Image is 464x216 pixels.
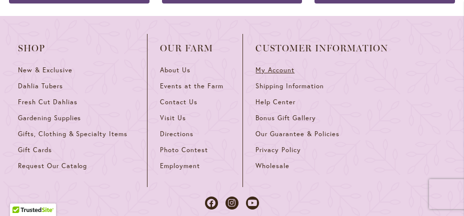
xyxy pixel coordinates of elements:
span: Wholesale [255,162,289,170]
span: Gifts, Clothing & Specialty Items [18,130,127,138]
span: Bonus Gift Gallery [255,114,315,122]
span: Shop [18,43,134,53]
span: New & Exclusive [18,66,72,74]
span: Fresh Cut Dahlias [18,98,77,106]
span: Privacy Policy [255,146,301,154]
span: Employment [160,162,200,170]
span: Customer Information [255,43,388,53]
span: Shipping Information [255,82,323,90]
span: Dahlia Tubers [18,82,63,90]
span: Our Guarantee & Policies [255,130,339,138]
span: Our Farm [160,43,230,53]
span: Photo Contest [160,146,208,154]
span: About Us [160,66,190,74]
span: Directions [160,130,193,138]
span: Request Our Catalog [18,162,87,170]
span: Help Center [255,98,295,106]
span: Visit Us [160,114,186,122]
span: Gardening Supplies [18,114,81,122]
span: My Account [255,66,294,74]
span: Contact Us [160,98,197,106]
span: Events at the Farm [160,82,223,90]
span: Gift Cards [18,146,52,154]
